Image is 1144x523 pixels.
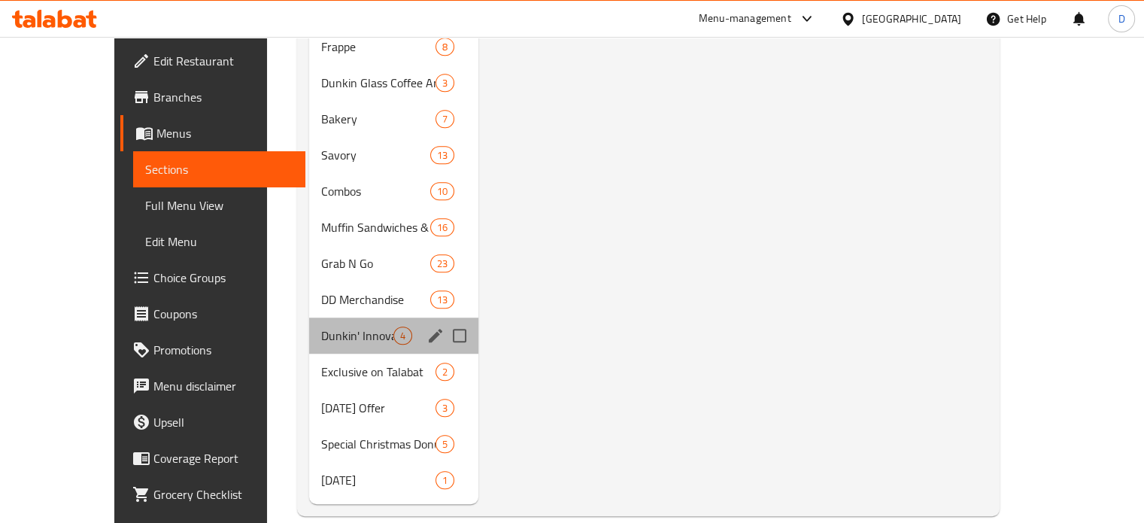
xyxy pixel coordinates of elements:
[321,146,430,164] span: Savory
[321,254,430,272] span: Grab N Go
[120,476,305,512] a: Grocery Checklist
[309,245,478,281] div: Grab N Go23
[321,218,430,236] span: Muffin Sandwiches & Combos
[153,485,293,503] span: Grocery Checklist
[394,329,411,343] span: 4
[436,437,454,452] span: 5
[1118,11,1124,27] span: D
[309,65,478,101] div: Dunkin Glass Coffee And Drinks Frappes3
[309,29,478,65] div: Frappe8
[321,471,435,489] span: [DATE]
[431,257,454,271] span: 23
[133,187,305,223] a: Full Menu View
[309,173,478,209] div: Combos10
[153,377,293,395] span: Menu disclaimer
[120,368,305,404] a: Menu disclaimer
[153,305,293,323] span: Coupons
[321,74,435,92] span: Dunkin Glass Coffee And Drinks Frappes
[120,296,305,332] a: Coupons
[435,74,454,92] div: items
[393,327,412,345] div: items
[431,220,454,235] span: 16
[133,151,305,187] a: Sections
[436,76,454,90] span: 3
[153,413,293,431] span: Upsell
[430,254,454,272] div: items
[120,43,305,79] a: Edit Restaurant
[430,182,454,200] div: items
[436,112,454,126] span: 7
[435,110,454,128] div: items
[321,399,435,417] span: [DATE] Offer
[309,390,478,426] div: [DATE] Offer3
[435,435,454,453] div: items
[321,182,430,200] span: Combos
[436,473,454,488] span: 1
[120,404,305,440] a: Upsell
[309,318,478,354] div: Dunkin' Innovative Beverages4edit
[321,471,435,489] div: Valentine's Day
[145,196,293,214] span: Full Menu View
[321,327,393,345] span: Dunkin' Innovative Beverages
[321,290,430,309] span: DD Merchandise
[309,462,478,498] div: [DATE]1
[153,269,293,287] span: Choice Groups
[153,341,293,359] span: Promotions
[309,209,478,245] div: Muffin Sandwiches & Combos16
[435,471,454,489] div: items
[309,101,478,137] div: Bakery7
[431,293,454,307] span: 13
[430,146,454,164] div: items
[120,332,305,368] a: Promotions
[120,440,305,476] a: Coverage Report
[133,223,305,260] a: Edit Menu
[153,449,293,467] span: Coverage Report
[309,137,478,173] div: Savory13
[430,218,454,236] div: items
[120,260,305,296] a: Choice Groups
[309,281,478,318] div: DD Merchandise13
[145,160,293,178] span: Sections
[321,399,435,417] div: Ramadan Offer
[321,38,435,56] span: Frappe
[309,354,478,390] div: Exclusive on Talabat2
[431,148,454,163] span: 13
[321,435,435,453] span: Special Christmas Donut
[153,88,293,106] span: Branches
[435,363,454,381] div: items
[436,365,454,379] span: 2
[435,38,454,56] div: items
[435,399,454,417] div: items
[430,290,454,309] div: items
[862,11,961,27] div: [GEOGRAPHIC_DATA]
[436,401,454,415] span: 3
[156,124,293,142] span: Menus
[120,79,305,115] a: Branches
[699,10,791,28] div: Menu-management
[424,324,447,347] button: edit
[120,115,305,151] a: Menus
[321,363,435,381] span: Exclusive on Talabat
[153,52,293,70] span: Edit Restaurant
[436,40,454,54] span: 8
[431,184,454,199] span: 10
[309,426,478,462] div: Special Christmas Donut5
[145,233,293,251] span: Edit Menu
[321,110,435,128] span: Bakery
